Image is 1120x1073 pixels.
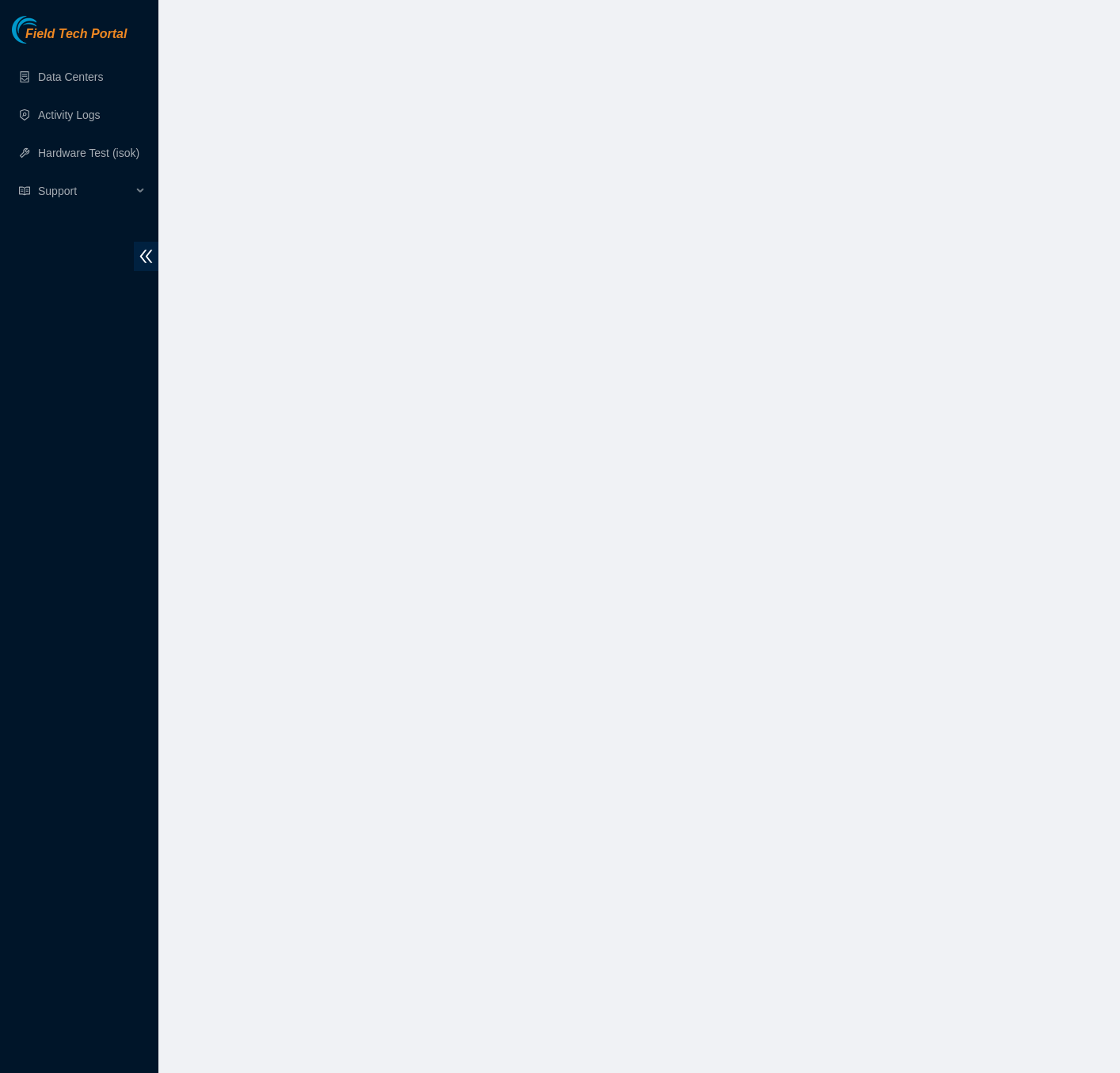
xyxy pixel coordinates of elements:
span: Field Tech Portal [25,27,127,42]
span: double-left [134,242,158,271]
img: Akamai Technologies [12,16,80,44]
a: Hardware Test (isok) [38,147,139,159]
a: Activity Logs [38,109,101,121]
span: Support [38,175,131,207]
span: read [19,185,30,197]
a: Akamai TechnologiesField Tech Portal [12,29,127,49]
a: Data Centers [38,71,103,83]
